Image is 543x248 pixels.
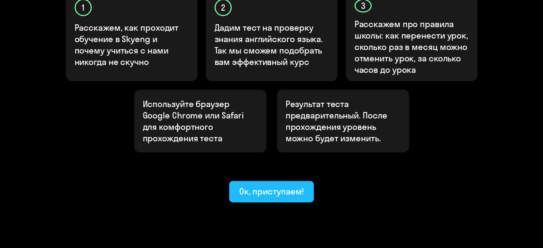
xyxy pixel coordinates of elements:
[286,98,401,144] p: Результат теста предварительный. После прохождения уровень можно будет изменить.
[229,181,314,202] button: Ок, приступаем!
[239,186,304,197] div: Ок, приступаем!
[75,22,190,67] p: Расскажем, как проходит обучение в Skyeng и почему учиться с нами никогда не скучно
[215,22,330,67] p: Дадим тест на проверку знания английского языка. Так мы сможем подобрать вам эффективный курс
[355,18,469,75] p: Расскажем про правила школы: как перенести урок, сколько раз в месяц можно отменить урок, за скол...
[143,98,258,144] p: Используйте браузер Google Chrome или Safari для комфортного прохождения теста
